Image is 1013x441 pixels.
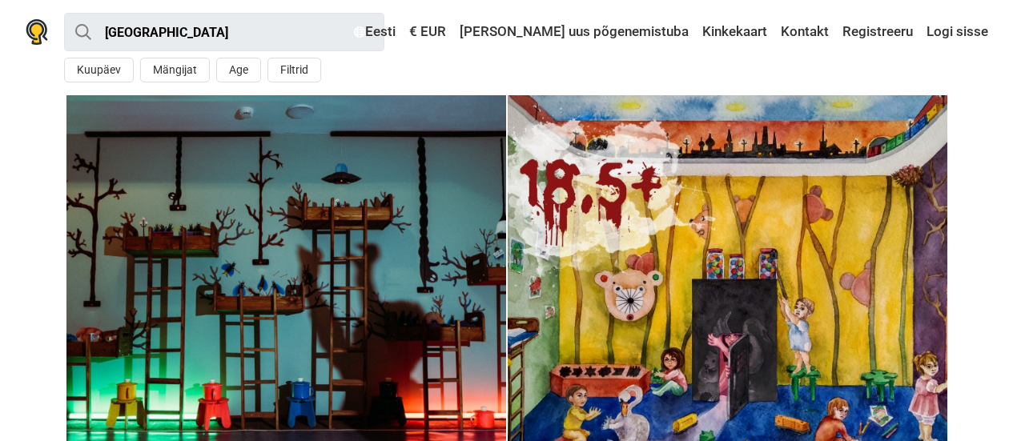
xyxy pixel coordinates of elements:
a: Logi sisse [923,18,988,46]
a: [PERSON_NAME] uus põgenemistuba [456,18,693,46]
img: Nowescape logo [26,19,48,45]
img: Eesti [354,26,365,38]
button: Mängijat [140,58,210,82]
a: Registreeru [838,18,917,46]
a: Eesti [350,18,400,46]
button: Filtrid [267,58,321,82]
button: Kuupäev [64,58,134,82]
a: Kontakt [777,18,833,46]
a: € EUR [405,18,450,46]
a: Kinkekaart [698,18,771,46]
input: proovi “Tallinn” [64,13,384,51]
button: Age [216,58,261,82]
